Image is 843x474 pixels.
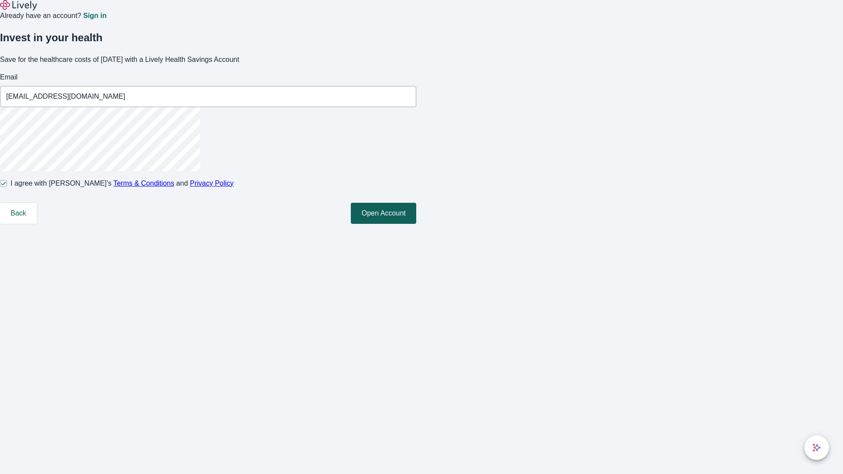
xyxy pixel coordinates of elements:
a: Privacy Policy [190,180,234,187]
span: I agree with [PERSON_NAME]’s and [11,178,234,189]
svg: Lively AI Assistant [812,443,821,452]
a: Terms & Conditions [113,180,174,187]
button: chat [804,435,829,460]
button: Open Account [351,203,416,224]
a: Sign in [83,12,106,19]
